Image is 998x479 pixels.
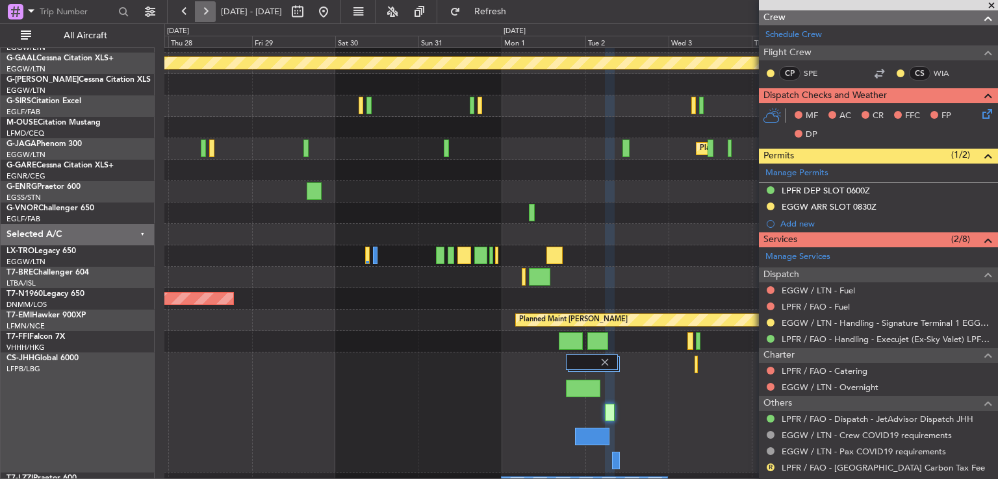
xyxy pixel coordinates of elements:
[909,66,930,80] div: CS
[504,26,526,37] div: [DATE]
[34,31,137,40] span: All Aircraft
[168,36,251,47] div: Thu 28
[6,55,36,62] span: G-GAAL
[502,36,585,47] div: Mon 1
[6,140,82,148] a: G-JAGAPhenom 300
[6,257,45,267] a: EGGW/LTN
[6,140,36,148] span: G-JAGA
[6,354,79,362] a: CS-JHHGlobal 6000
[6,333,29,341] span: T7-FFI
[6,86,45,95] a: EGGW/LTN
[6,119,101,127] a: M-OUSECitation Mustang
[951,232,970,246] span: (2/8)
[585,36,669,47] div: Tue 2
[782,365,867,376] a: LPFR / FAO - Catering
[934,68,963,79] a: WIA
[40,2,114,21] input: Trip Number
[6,43,45,53] a: EGGW/LTN
[6,312,32,319] span: T7-EMI
[519,310,628,330] div: Planned Maint [PERSON_NAME]
[6,129,44,138] a: LFMD/CEQ
[782,317,992,328] a: EGGW / LTN - Handling - Signature Terminal 1 EGGW / LTN
[782,201,876,212] div: EGGW ARR SLOT 0830Z
[418,36,502,47] div: Sun 31
[6,193,41,203] a: EGSS/STN
[763,267,799,282] span: Dispatch
[941,110,951,123] span: FP
[6,278,36,288] a: LTBA/ISL
[763,88,887,103] span: Dispatch Checks and Weather
[6,343,45,352] a: VHHH/HKG
[6,290,84,298] a: T7-N1960Legacy 650
[252,36,335,47] div: Fri 29
[6,107,40,117] a: EGLF/FAB
[6,150,45,160] a: EGGW/LTN
[782,382,878,393] a: EGGW / LTN - Overnight
[782,334,992,345] a: LPFR / FAO - Handling - Execujet (Ex-Sky Valet) LPFR / FAO
[14,25,141,46] button: All Aircraft
[700,139,904,158] div: Planned Maint [GEOGRAPHIC_DATA] ([GEOGRAPHIC_DATA])
[6,312,86,319] a: T7-EMIHawker 900XP
[763,45,812,60] span: Flight Crew
[335,36,418,47] div: Sat 30
[782,301,850,312] a: LPFR / FAO - Fuel
[763,149,794,164] span: Permits
[6,247,76,255] a: LX-TROLegacy 650
[782,413,973,424] a: LPFR / FAO - Dispatch - JetAdvisor Dispatch JHH
[6,97,81,105] a: G-SIRSCitation Excel
[765,29,822,42] a: Schedule Crew
[873,110,884,123] span: CR
[839,110,851,123] span: AC
[767,463,774,471] button: R
[6,183,81,191] a: G-ENRGPraetor 600
[6,162,36,169] span: G-GARE
[6,247,34,255] span: LX-TRO
[782,285,855,296] a: EGGW / LTN - Fuel
[6,64,45,74] a: EGGW/LTN
[6,204,38,212] span: G-VNOR
[804,68,833,79] a: SPE
[599,356,611,368] img: gray-close.svg
[6,162,114,169] a: G-GARECessna Citation XLS+
[782,185,870,196] div: LPFR DEP SLOT 0600Z
[669,36,752,47] div: Wed 3
[763,10,786,25] span: Crew
[6,119,38,127] span: M-OUSE
[752,36,835,47] div: Thu 4
[763,348,795,363] span: Charter
[6,269,33,276] span: T7-BRE
[6,354,34,362] span: CS-JHH
[6,97,31,105] span: G-SIRS
[6,364,40,374] a: LFPB/LBG
[782,462,985,473] a: LPFR / FAO - [GEOGRAPHIC_DATA] Carbon Tax Fee
[765,167,828,180] a: Manage Permits
[905,110,920,123] span: FFC
[6,171,45,181] a: EGNR/CEG
[765,251,830,264] a: Manage Services
[6,333,65,341] a: T7-FFIFalcon 7X
[221,6,282,18] span: [DATE] - [DATE]
[6,76,79,84] span: G-[PERSON_NAME]
[763,232,797,247] span: Services
[6,321,45,331] a: LFMN/NCE
[6,76,151,84] a: G-[PERSON_NAME]Cessna Citation XLS
[6,290,43,298] span: T7-N1960
[444,1,522,22] button: Refresh
[6,183,37,191] span: G-ENRG
[779,66,800,80] div: CP
[806,110,818,123] span: MF
[6,204,94,212] a: G-VNORChallenger 650
[463,7,518,16] span: Refresh
[6,269,89,276] a: T7-BREChallenger 604
[780,218,992,229] div: Add new
[167,26,189,37] div: [DATE]
[806,129,817,141] span: DP
[6,214,40,224] a: EGLF/FAB
[6,55,114,62] a: G-GAALCessna Citation XLS+
[6,300,47,310] a: DNMM/LOS
[782,430,952,441] a: EGGW / LTN - Crew COVID19 requirements
[763,396,792,411] span: Others
[951,148,970,162] span: (1/2)
[782,446,946,457] a: EGGW / LTN - Pax COVID19 requirements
